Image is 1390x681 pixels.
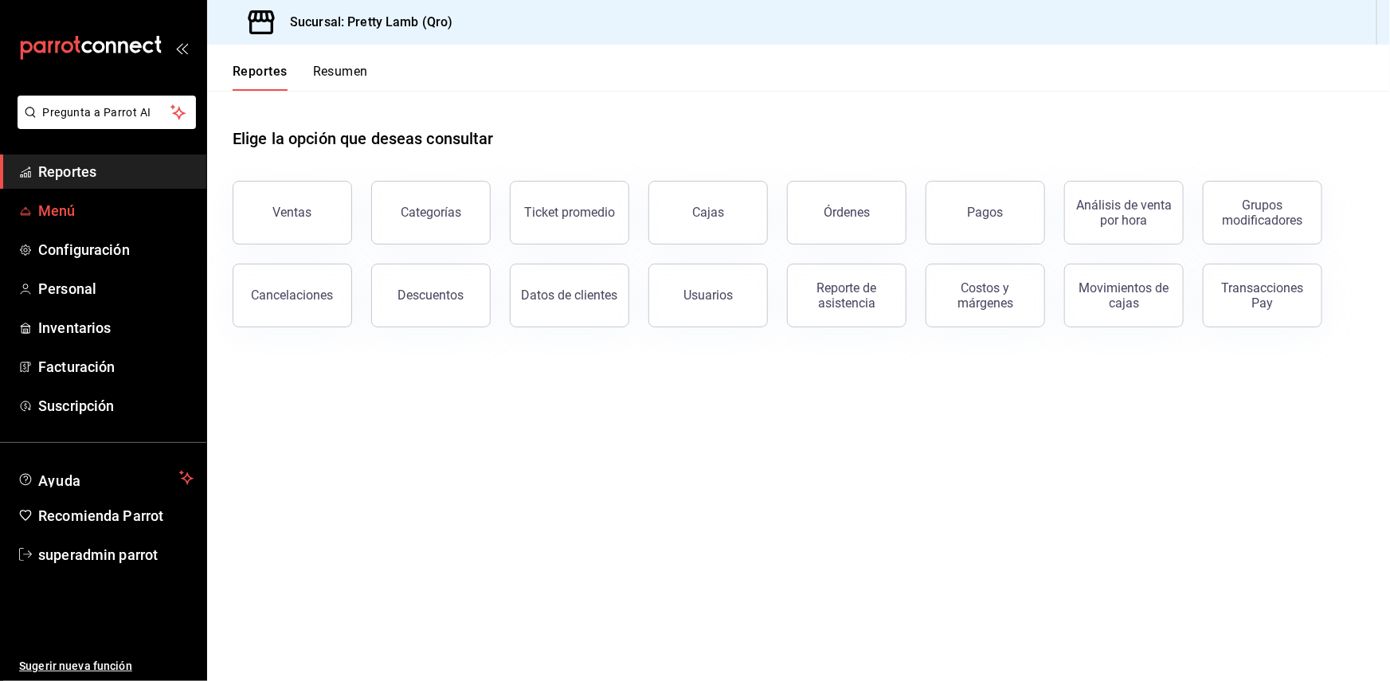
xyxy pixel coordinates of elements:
[233,264,352,327] button: Cancelaciones
[524,205,615,220] div: Ticket promedio
[1213,198,1312,228] div: Grupos modificadores
[1203,264,1322,327] button: Transacciones Pay
[936,280,1035,311] div: Costos y márgenes
[252,288,334,303] div: Cancelaciones
[371,264,491,327] button: Descuentos
[787,181,906,245] button: Órdenes
[38,468,173,487] span: Ayuda
[233,127,494,151] h1: Elige la opción que deseas consultar
[19,658,194,675] span: Sugerir nueva función
[38,200,194,221] span: Menú
[38,395,194,417] span: Suscripción
[38,356,194,378] span: Facturación
[371,181,491,245] button: Categorías
[401,205,461,220] div: Categorías
[313,64,368,91] button: Resumen
[1064,264,1184,327] button: Movimientos de cajas
[968,205,1004,220] div: Pagos
[510,264,629,327] button: Datos de clientes
[797,280,896,311] div: Reporte de asistencia
[38,161,194,182] span: Reportes
[1203,181,1322,245] button: Grupos modificadores
[273,205,312,220] div: Ventas
[510,181,629,245] button: Ticket promedio
[277,13,453,32] h3: Sucursal: Pretty Lamb (Qro)
[926,264,1045,327] button: Costos y márgenes
[787,264,906,327] button: Reporte de asistencia
[38,239,194,260] span: Configuración
[38,505,194,526] span: Recomienda Parrot
[926,181,1045,245] button: Pagos
[11,115,196,132] a: Pregunta a Parrot AI
[43,104,171,121] span: Pregunta a Parrot AI
[648,264,768,327] button: Usuarios
[692,205,724,220] div: Cajas
[1213,280,1312,311] div: Transacciones Pay
[1075,280,1173,311] div: Movimientos de cajas
[38,278,194,299] span: Personal
[522,288,618,303] div: Datos de clientes
[233,64,368,91] div: navigation tabs
[38,544,194,566] span: superadmin parrot
[233,64,288,91] button: Reportes
[18,96,196,129] button: Pregunta a Parrot AI
[648,181,768,245] button: Cajas
[683,288,733,303] div: Usuarios
[824,205,870,220] div: Órdenes
[1075,198,1173,228] div: Análisis de venta por hora
[398,288,464,303] div: Descuentos
[38,317,194,339] span: Inventarios
[1064,181,1184,245] button: Análisis de venta por hora
[233,181,352,245] button: Ventas
[175,41,188,54] button: open_drawer_menu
